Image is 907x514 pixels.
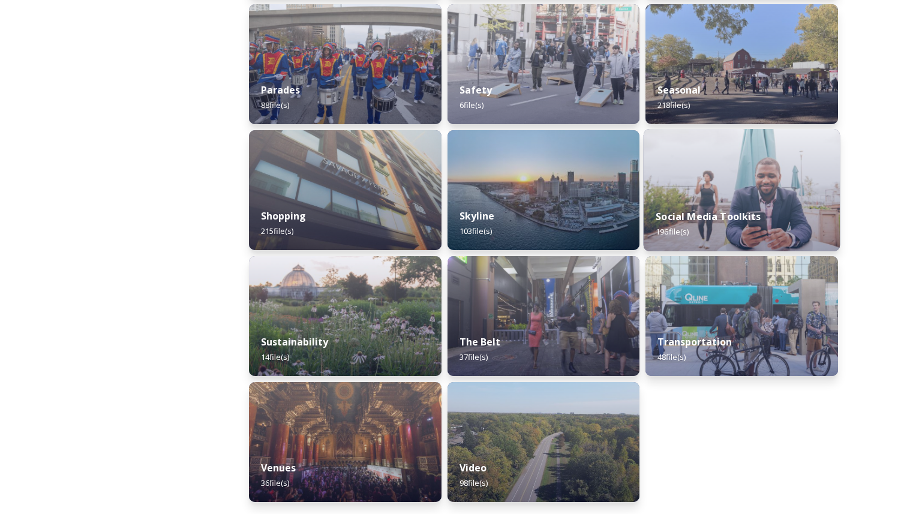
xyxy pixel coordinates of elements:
strong: Seasonal [657,83,701,97]
img: 1a17dcd2-11c0-4cb7-9822-60fcc180ce86.jpg [448,382,640,502]
strong: Social Media Toolkits [656,210,761,223]
img: Oudolf_6-22-2022-3186%2520copy.jpg [249,256,442,376]
img: 1DRK0060.jpg [249,382,442,502]
span: 218 file(s) [657,100,690,110]
strong: Video [459,461,486,474]
strong: Venues [261,461,296,474]
strong: Safety [459,83,492,97]
strong: Skyline [459,209,494,223]
strong: Transportation [657,335,732,348]
span: 14 file(s) [261,351,289,362]
span: 215 file(s) [261,226,293,236]
img: 1c183ad6-ea5d-43bf-8d64-8aacebe3bb37.jpg [448,130,640,250]
span: 98 file(s) [459,477,488,488]
span: 196 file(s) [656,226,689,237]
span: 6 file(s) [459,100,483,110]
strong: Sustainability [261,335,328,348]
img: RIVERWALK%2520CONTENT%2520EDIT-15-PhotoCredit-Justin_Milhouse-UsageExpires_Oct-2024.jpg [644,129,840,251]
img: 5cfe837b-42d2-4f07-949b-1daddc3a824e.jpg [448,4,640,124]
img: d8268b2e-af73-4047-a747-1e9a83cc24c4.jpg [249,4,442,124]
strong: Shopping [261,209,306,223]
strong: The Belt [459,335,500,348]
img: QLine_Bill-Bowen_5507-2.jpeg [645,256,838,376]
span: 88 file(s) [261,100,289,110]
strong: Parades [261,83,300,97]
span: 37 file(s) [459,351,488,362]
span: 48 file(s) [657,351,686,362]
img: 90557b6c-0b62-448f-b28c-3e7395427b66.jpg [448,256,640,376]
span: 103 file(s) [459,226,492,236]
span: 36 file(s) [261,477,289,488]
img: 4423d9b81027f9a47bd28d212e5a5273a11b6f41845817bbb6cd5dd12e8cc4e8.jpg [645,4,838,124]
img: e91d0ad6-e020-4ad7-a29e-75c491b4880f.jpg [249,130,442,250]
